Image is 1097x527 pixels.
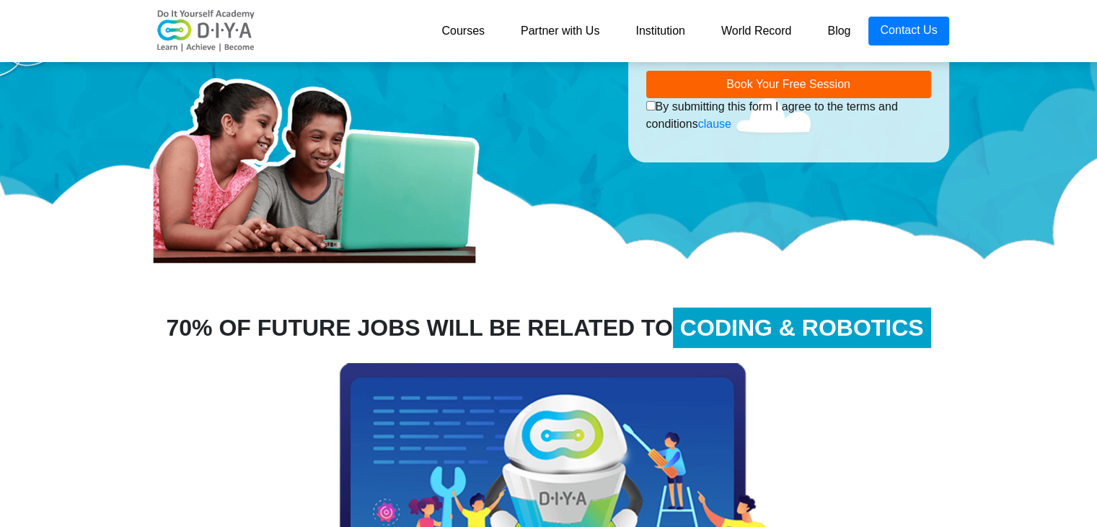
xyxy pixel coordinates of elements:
[673,308,931,348] span: CODING & ROBOTICS
[726,78,850,90] span: Book Your Free Session
[149,57,495,266] img: home-prod.png
[423,17,503,45] a: Courses
[149,9,264,53] img: logo-v2.png
[503,17,617,45] a: Partner with Us
[868,17,948,45] a: Contact Us
[138,310,960,345] div: 70% OF FUTURE JOBS WILL BE RELATED TO
[646,71,931,98] button: Book Your Free Session
[646,98,931,133] div: By submitting this form I agree to the terms and conditions
[809,17,868,45] a: Blog
[703,17,810,45] a: World Record
[617,17,702,45] a: Institution
[698,118,731,130] a: clause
